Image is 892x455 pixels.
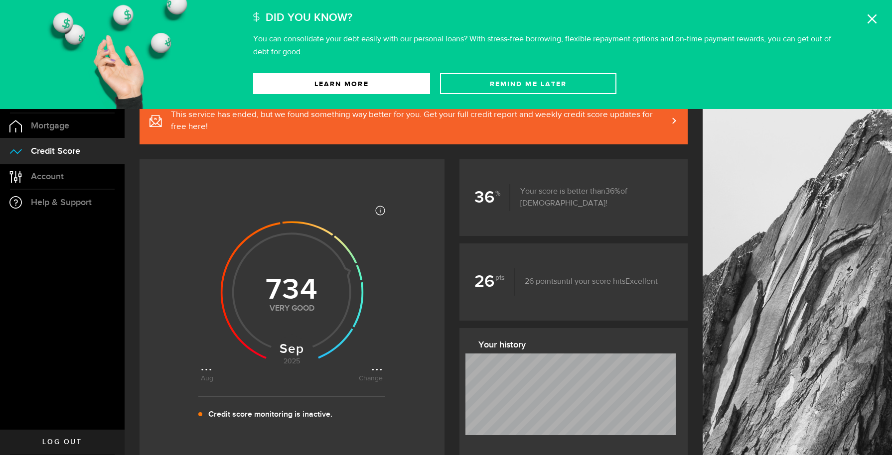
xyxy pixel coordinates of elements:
[478,337,676,353] h3: Your history
[8,4,38,34] button: Open LiveChat chat widget
[266,7,352,28] h2: Did You Know?
[31,121,69,130] span: Mortgage
[171,109,668,133] span: This service has ended, but we found something way better for you. Get your full credit report an...
[510,186,673,210] p: Your score is better than of [DEMOGRAPHIC_DATA]!
[515,276,658,288] p: until your score hits
[474,184,510,211] b: 36
[253,73,430,94] a: Learn More
[474,268,515,295] b: 26
[42,439,82,446] span: Log out
[31,172,64,181] span: Account
[525,278,557,286] span: 26 points
[440,73,617,94] button: Remind Me later
[31,147,80,156] span: Credit Score
[140,97,688,144] a: This service has ended, but we found something way better for you. Get your full credit report an...
[208,409,332,421] p: Credit score monitoring is inactive.
[625,278,658,286] span: Excellent
[605,188,620,196] span: 36
[31,198,92,207] span: Help & Support
[253,35,831,56] p: You can consolidate your debt easily with our personal loans? With stress-free borrowing, flexibl...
